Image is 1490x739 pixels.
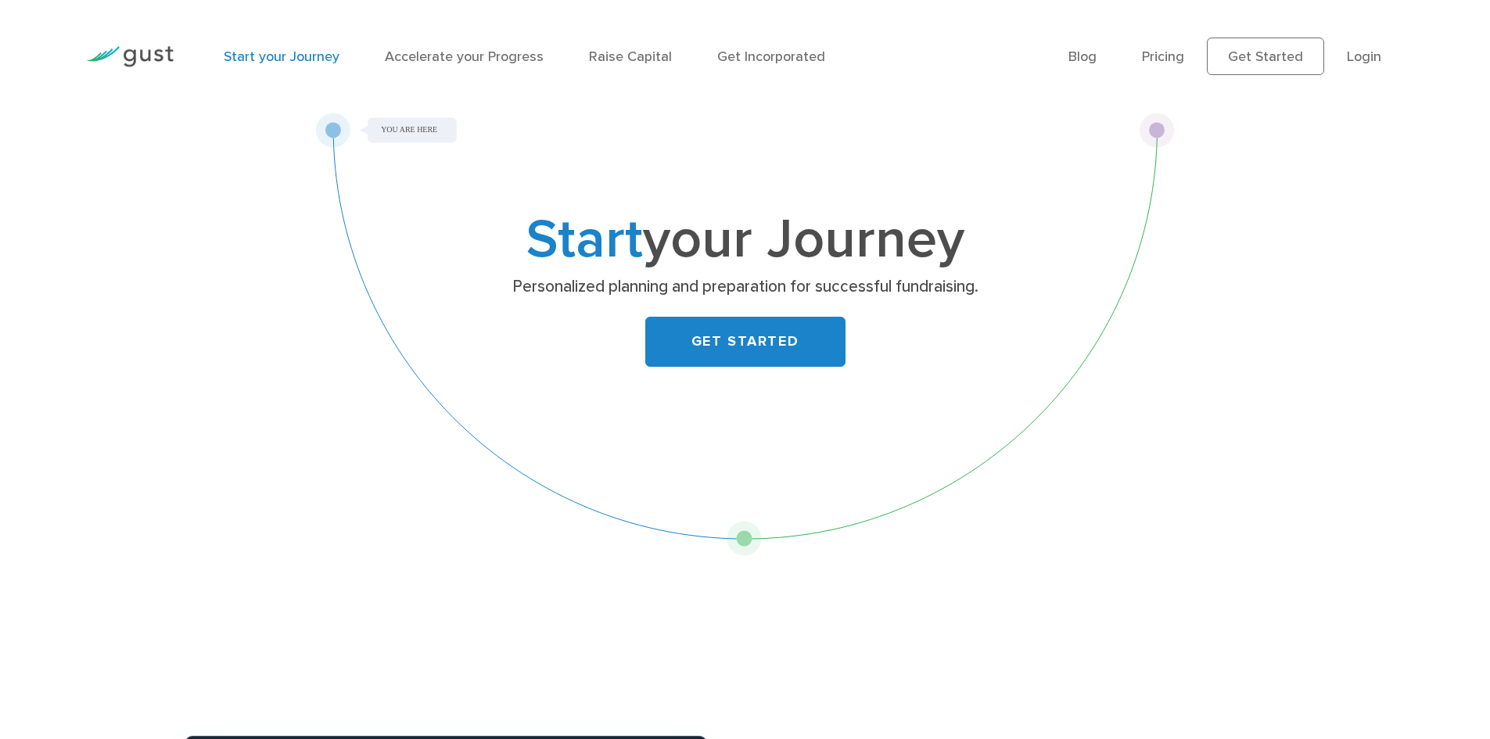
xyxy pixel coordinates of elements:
img: Gust Logo [86,46,174,67]
a: Raise Capital [589,48,672,65]
a: Login [1347,48,1381,65]
a: Get Incorporated [717,48,825,65]
a: Start your Journey [224,48,339,65]
a: Pricing [1142,48,1184,65]
a: Get Started [1207,38,1324,75]
a: Accelerate your Progress [385,48,544,65]
a: GET STARTED [645,317,846,367]
a: Blog [1068,48,1097,65]
h1: your Journey [436,215,1054,265]
span: Start [526,206,643,272]
p: Personalized planning and preparation for successful fundraising. [442,276,1048,298]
